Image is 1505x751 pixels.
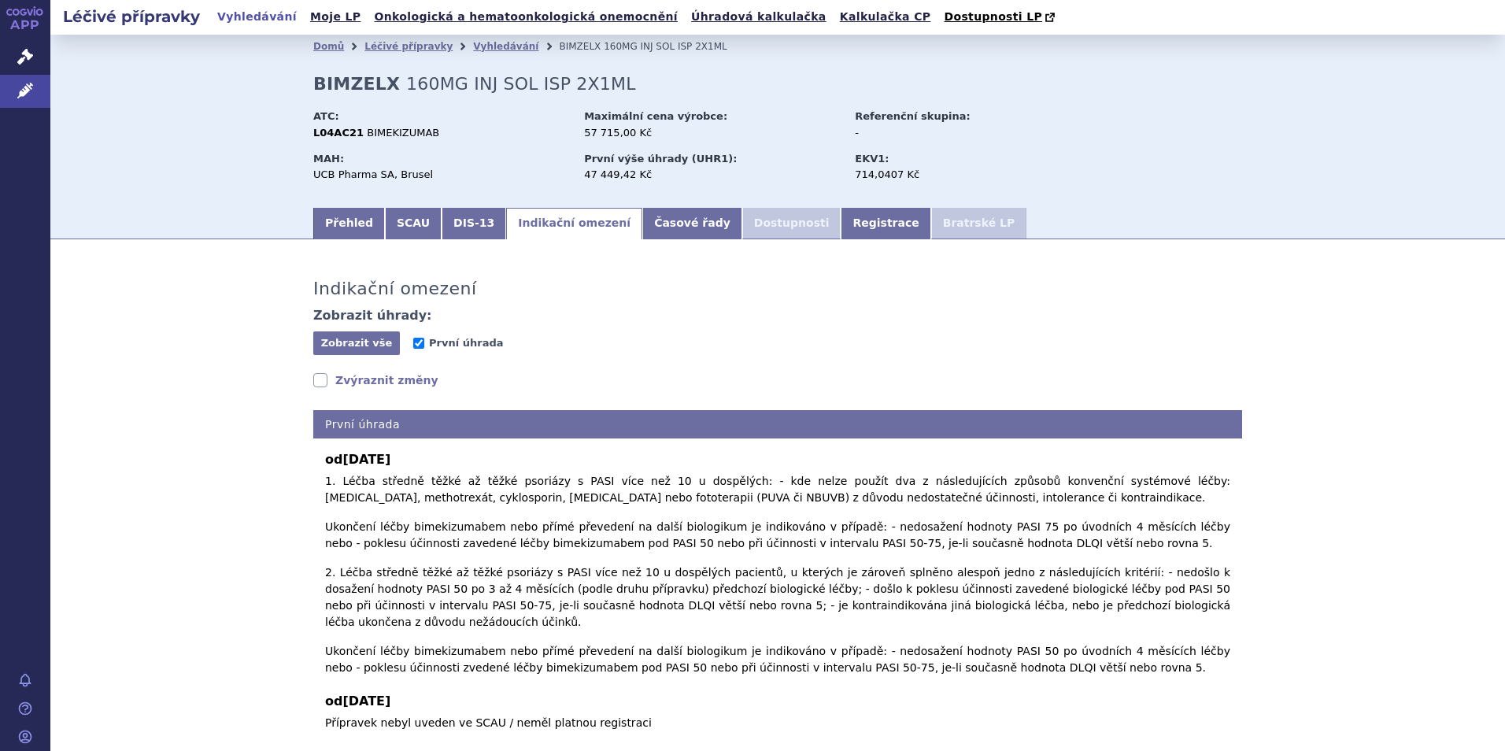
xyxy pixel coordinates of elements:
[855,153,889,165] strong: EKV1:
[50,6,213,28] h2: Léčivé přípravky
[342,694,390,708] span: [DATE]
[305,6,365,28] a: Moje LP
[584,110,727,122] strong: Maximální cena výrobce:
[325,715,1230,731] p: Přípravek nebyl uveden ve SCAU / neměl platnou registraci
[313,279,477,299] h3: Indikační omezení
[325,450,1230,469] b: od
[835,6,936,28] a: Kalkulačka CP
[442,208,506,239] a: DIS-13
[213,6,301,28] a: Vyhledávání
[841,208,930,239] a: Registrace
[342,452,390,467] span: [DATE]
[385,208,442,239] a: SCAU
[313,208,385,239] a: Přehled
[855,168,1032,182] div: 714,0407 Kč
[313,168,569,182] div: UCB Pharma SA, Brusel
[313,372,438,388] a: Zvýraznit změny
[313,153,344,165] strong: MAH:
[313,331,400,355] button: Zobrazit vše
[506,208,642,239] a: Indikační omezení
[313,127,364,139] strong: L04AC21
[313,308,432,324] h4: Zobrazit úhrady:
[429,337,503,349] span: První úhrada
[364,41,453,52] a: Léčivé přípravky
[313,41,344,52] a: Domů
[413,338,424,349] input: První úhrada
[686,6,831,28] a: Úhradová kalkulačka
[855,126,1032,140] div: -
[325,473,1230,676] p: 1. Léčba středně těžké až těžké psoriázy s PASI více než 10 u dospělých: - kde nelze použít dva z...
[406,74,636,94] span: 160MG INJ SOL ISP 2X1ML
[944,10,1042,23] span: Dostupnosti LP
[369,6,682,28] a: Onkologická a hematoonkologická onemocnění
[584,153,737,165] strong: První výše úhrady (UHR1):
[939,6,1063,28] a: Dostupnosti LP
[473,41,538,52] a: Vyhledávání
[642,208,742,239] a: Časové řady
[321,337,393,349] span: Zobrazit vše
[313,74,400,94] strong: BIMZELX
[367,127,439,139] span: BIMEKIZUMAB
[325,692,1230,711] b: od
[313,110,339,122] strong: ATC:
[584,168,840,182] div: 47 449,42 Kč
[855,110,970,122] strong: Referenční skupina:
[584,126,840,140] div: 57 715,00 Kč
[559,41,601,52] span: BIMZELX
[313,410,1242,439] h4: První úhrada
[604,41,727,52] span: 160MG INJ SOL ISP 2X1ML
